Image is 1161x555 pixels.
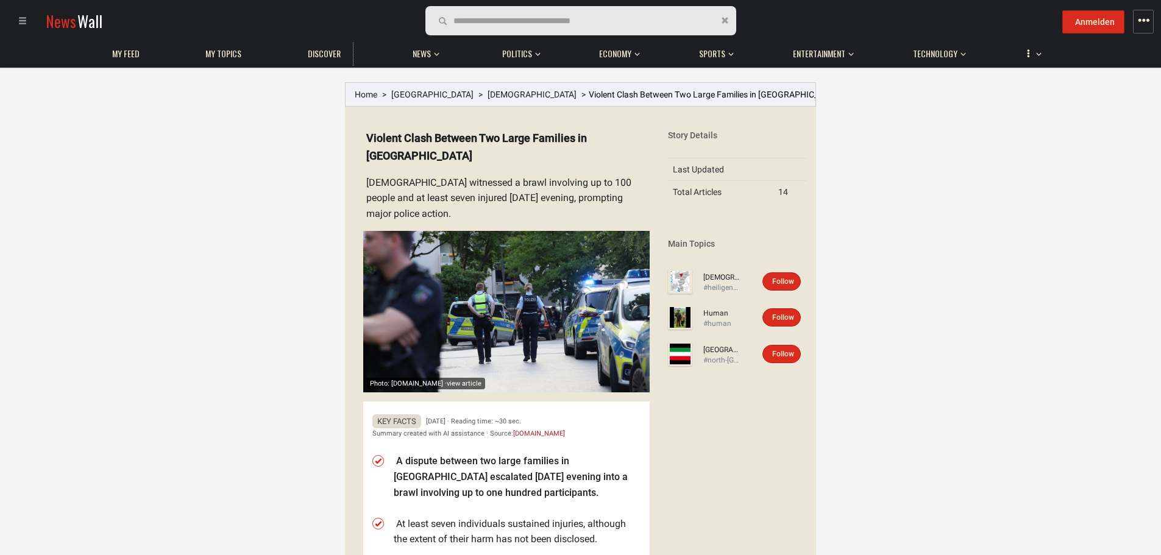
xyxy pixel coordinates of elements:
[907,37,966,66] button: Technology
[488,90,577,99] a: [DEMOGRAPHIC_DATA]
[407,37,443,66] button: News
[496,37,541,66] button: Politics
[372,414,421,428] span: Key Facts
[355,90,377,99] a: Home
[589,90,840,99] span: Violent Clash Between Two Large Families in [GEOGRAPHIC_DATA]
[391,90,474,99] a: [GEOGRAPHIC_DATA]
[308,48,341,59] span: Discover
[693,37,734,66] button: Sports
[366,378,485,389] div: Photo: [DOMAIN_NAME] ·
[593,42,637,66] a: Economy
[703,319,740,329] div: #human
[787,42,851,66] a: Entertainment
[668,305,692,330] img: Profile picture of Human
[703,308,740,319] a: Human
[907,42,964,66] a: Technology
[787,37,854,66] button: Entertainment
[413,48,431,59] span: News
[407,42,437,66] a: News
[703,355,740,366] div: #north-[GEOGRAPHIC_DATA]
[772,277,794,286] span: Follow
[205,48,241,59] span: My topics
[772,350,794,358] span: Follow
[773,181,807,203] td: 14
[668,269,692,294] img: Profile picture of Heiligenhaus
[668,129,807,141] div: Story Details
[793,48,845,59] span: Entertainment
[668,181,773,203] td: Total Articles
[668,158,773,181] td: Last Updated
[913,48,957,59] span: Technology
[112,48,140,59] span: My Feed
[46,10,76,32] span: News
[394,516,641,547] li: At least seven individuals sustained injuries, although the extent of their harm has not been dis...
[1075,17,1115,27] span: Anmelden
[363,231,650,392] a: Photo: [DOMAIN_NAME] ·view article
[513,430,565,437] a: [DOMAIN_NAME]
[502,48,532,59] span: Politics
[703,345,740,355] a: [GEOGRAPHIC_DATA]
[1062,10,1124,34] button: Anmelden
[394,453,641,500] li: A dispute between two large families in [GEOGRAPHIC_DATA] escalated [DATE] evening into a brawl i...
[447,380,481,387] span: view article
[599,48,631,59] span: Economy
[703,272,740,283] a: [DEMOGRAPHIC_DATA]
[372,415,641,439] div: [DATE] · Reading time: ~30 sec. Summary created with AI assistance · Source:
[668,342,692,366] img: Profile picture of North Rhine-Westphalia
[593,37,640,66] button: Economy
[772,313,794,322] span: Follow
[77,10,102,32] span: Wall
[693,42,731,66] a: Sports
[496,42,538,66] a: Politics
[668,238,807,250] div: Main Topics
[363,231,650,392] img: Preview image from spiegel.de
[703,283,740,293] div: #heiligenhaus
[699,48,725,59] span: Sports
[46,10,102,32] a: NewsWall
